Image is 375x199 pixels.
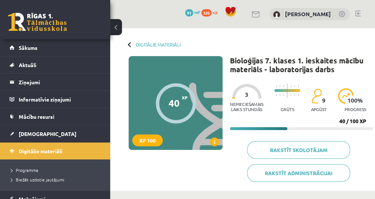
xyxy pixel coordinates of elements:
img: students-c634bb4e5e11cddfef0936a35e636f08e4e9abd3cc4e673bd6f9a4125e45ecb1.svg [311,88,322,104]
span: 3 [245,91,248,98]
a: Aktuāli [10,56,101,73]
img: icon-progress-161ccf0a02000e728c5f80fcf4c31c7af3da0e1684b2b1d7c360e028c24a22f1.svg [338,88,354,104]
span: 100 % [347,97,363,104]
p: progress [345,107,366,112]
p: apgūst [311,107,327,112]
div: XP 100 [132,134,163,146]
h1: Bioloģijas 7. klases 1. ieskaites mācību materiāls - laboratorijas darbs [230,56,373,74]
a: Programma [11,167,103,173]
a: Ziņojumi [10,74,101,91]
span: Programma [11,167,38,173]
a: [PERSON_NAME] [285,10,331,18]
a: Mācību resursi [10,108,101,125]
a: [DEMOGRAPHIC_DATA] [10,125,101,142]
a: Rakstīt skolotājam [247,141,350,159]
div: 40 [169,97,180,108]
span: 9 [322,97,325,104]
span: Sākums [19,44,37,51]
img: icon-short-line-57e1e144782c952c97e751825c79c345078a6d821885a25fce030b3d8c18986b.svg [276,94,277,96]
span: [DEMOGRAPHIC_DATA] [19,130,76,137]
span: Mācību resursi [19,113,54,120]
img: icon-long-line-d9ea69661e0d244f92f715978eff75569469978d946b2353a9bb055b3ed8787d.svg [287,84,288,98]
a: Rīgas 1. Tālmācības vidusskola [8,13,67,31]
a: Sākums [10,39,101,56]
a: Rakstīt administrācijai [247,164,350,182]
a: Digitālie materiāli [10,143,101,159]
img: icon-short-line-57e1e144782c952c97e751825c79c345078a6d821885a25fce030b3d8c18986b.svg [283,85,284,87]
span: XP [182,95,188,100]
span: Aktuāli [19,62,36,68]
legend: Ziņojumi [19,74,101,91]
span: xp [213,9,217,15]
img: icon-short-line-57e1e144782c952c97e751825c79c345078a6d821885a25fce030b3d8c18986b.svg [294,94,295,96]
img: icon-short-line-57e1e144782c952c97e751825c79c345078a6d821885a25fce030b3d8c18986b.svg [294,85,295,87]
span: 326 [201,9,212,16]
a: Informatīvie ziņojumi [10,91,101,108]
p: Grūts [281,107,294,112]
span: Digitālie materiāli [19,148,62,154]
p: Nepieciešamais laiks stundās [230,102,263,112]
a: 91 mP [185,9,200,15]
span: mP [194,9,200,15]
img: icon-short-line-57e1e144782c952c97e751825c79c345078a6d821885a25fce030b3d8c18986b.svg [276,85,277,87]
span: 91 [185,9,193,16]
a: 326 xp [201,9,221,15]
img: Rinalds Štromanis [273,11,280,18]
a: Biežāk uzdotie jautājumi [11,176,103,183]
a: Digitālie materiāli [136,42,181,47]
legend: Informatīvie ziņojumi [19,91,101,108]
img: icon-short-line-57e1e144782c952c97e751825c79c345078a6d821885a25fce030b3d8c18986b.svg [283,94,284,96]
img: icon-short-line-57e1e144782c952c97e751825c79c345078a6d821885a25fce030b3d8c18986b.svg [298,85,299,87]
span: Biežāk uzdotie jautājumi [11,177,64,183]
img: icon-short-line-57e1e144782c952c97e751825c79c345078a6d821885a25fce030b3d8c18986b.svg [298,94,299,96]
